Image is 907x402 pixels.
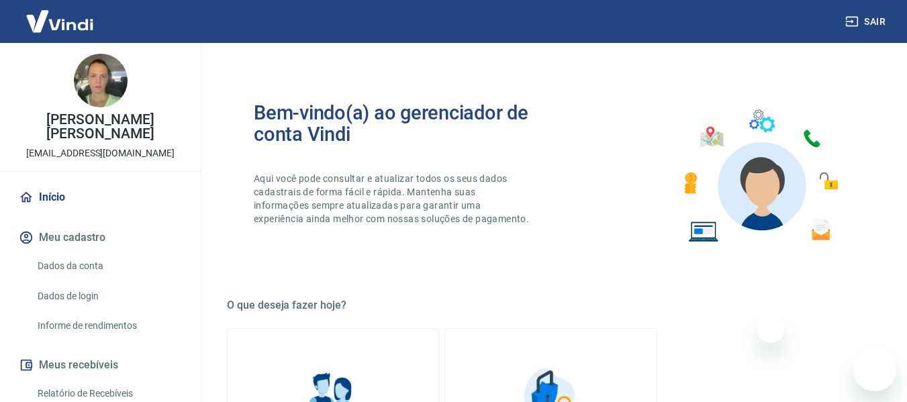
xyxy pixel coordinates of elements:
[16,183,185,212] a: Início
[32,252,185,280] a: Dados da conta
[757,316,784,343] iframe: Fechar mensagem
[227,299,875,312] h5: O que deseja fazer hoje?
[16,350,185,380] button: Meus recebíveis
[254,102,551,145] h2: Bem-vindo(a) ao gerenciador de conta Vindi
[254,172,532,225] p: Aqui você pode consultar e atualizar todos os seus dados cadastrais de forma fácil e rápida. Mant...
[672,102,848,250] img: Imagem de um avatar masculino com diversos icones exemplificando as funcionalidades do gerenciado...
[16,223,185,252] button: Meu cadastro
[32,312,185,340] a: Informe de rendimentos
[843,9,891,34] button: Sair
[26,146,175,160] p: [EMAIL_ADDRESS][DOMAIN_NAME]
[74,54,128,107] img: 15d61fe2-2cf3-463f-abb3-188f2b0ad94a.jpeg
[853,348,896,391] iframe: Botão para abrir a janela de mensagens
[11,113,190,141] p: [PERSON_NAME] [PERSON_NAME]
[16,1,103,42] img: Vindi
[32,283,185,310] a: Dados de login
